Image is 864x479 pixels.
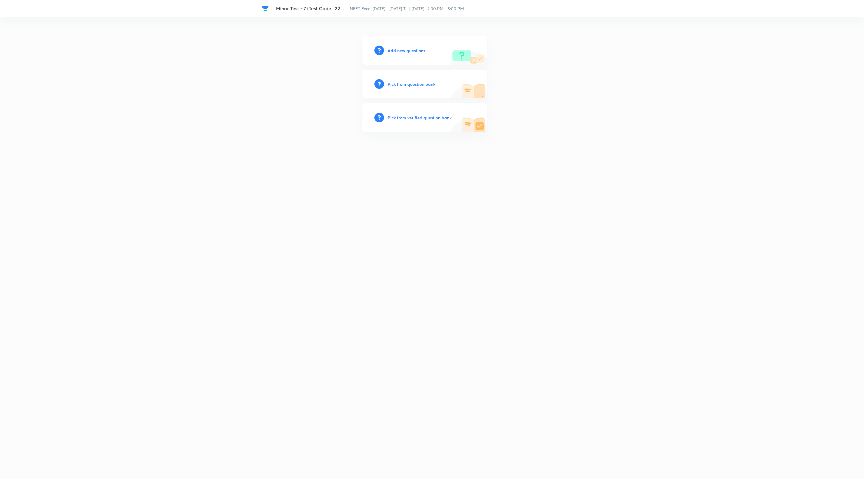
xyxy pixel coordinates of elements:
span: NEET Excel [DATE] - [DATE] T... | [DATE] · 2:00 PM - 5:00 PM [350,6,464,11]
img: Company Logo [262,5,269,12]
h6: Add new questions [388,47,425,54]
a: Company Logo [262,5,271,12]
h6: Pick from verified question bank [388,115,451,121]
span: Minor Test - 7 (Test Code : 22... [276,5,344,11]
h6: Pick from question bank [388,81,435,87]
